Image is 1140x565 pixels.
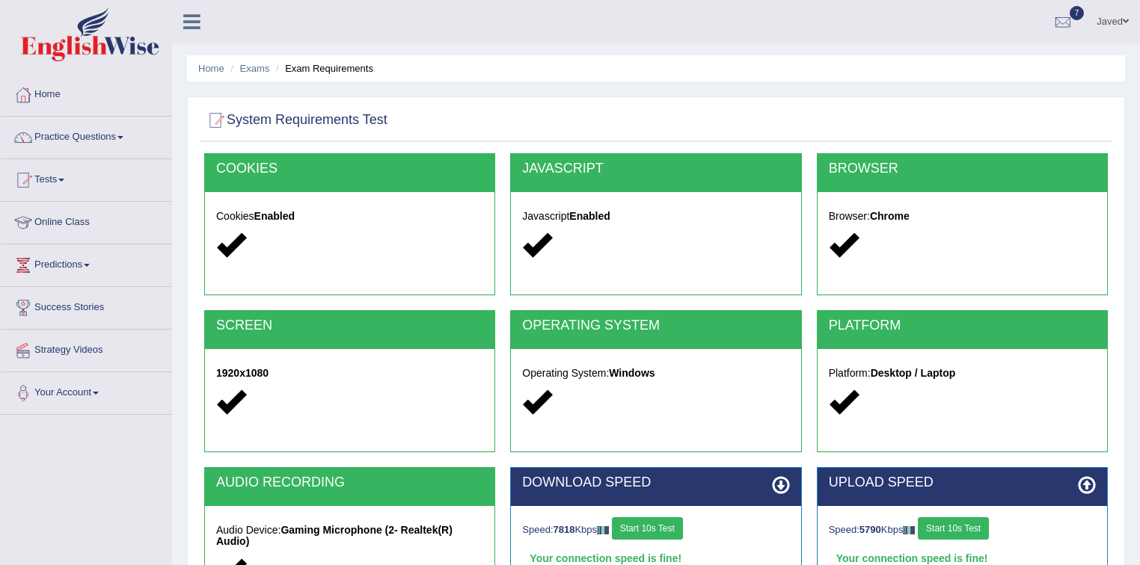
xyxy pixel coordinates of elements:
[829,517,1096,543] div: Speed: Kbps
[554,524,575,535] strong: 7818
[829,475,1096,490] h2: UPLOAD SPEED
[1,117,171,154] a: Practice Questions
[216,211,483,222] h5: Cookies
[204,109,387,132] h2: System Requirements Test
[1070,6,1085,20] span: 7
[522,475,789,490] h2: DOWNLOAD SPEED
[903,526,915,534] img: ajax-loader-fb-connection.gif
[1,74,171,111] a: Home
[829,211,1096,222] h5: Browser:
[522,161,789,176] h2: JAVASCRIPT
[522,318,789,333] h2: OPERATING SYSTEM
[216,524,453,547] strong: Gaming Microphone (2- Realtek(R) Audio)
[522,368,789,379] h5: Operating System:
[569,210,610,222] strong: Enabled
[216,318,483,333] h2: SCREEN
[216,475,483,490] h2: AUDIO RECORDING
[216,525,483,548] h5: Audio Device:
[918,517,989,540] button: Start 10s Test
[1,244,171,282] a: Predictions
[198,63,224,74] a: Home
[240,63,270,74] a: Exams
[870,210,910,222] strong: Chrome
[597,526,609,534] img: ajax-loader-fb-connection.gif
[829,368,1096,379] h5: Platform:
[609,367,655,379] strong: Windows
[1,159,171,197] a: Tests
[1,330,171,367] a: Strategy Videos
[859,524,881,535] strong: 5790
[254,210,295,222] strong: Enabled
[871,367,956,379] strong: Desktop / Laptop
[1,287,171,324] a: Success Stories
[829,318,1096,333] h2: PLATFORM
[522,517,789,543] div: Speed: Kbps
[612,517,683,540] button: Start 10s Test
[216,367,269,379] strong: 1920x1080
[216,161,483,176] h2: COOKIES
[1,372,171,410] a: Your Account
[522,211,789,222] h5: Javascript
[829,161,1096,176] h2: BROWSER
[272,61,373,75] li: Exam Requirements
[1,202,171,239] a: Online Class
